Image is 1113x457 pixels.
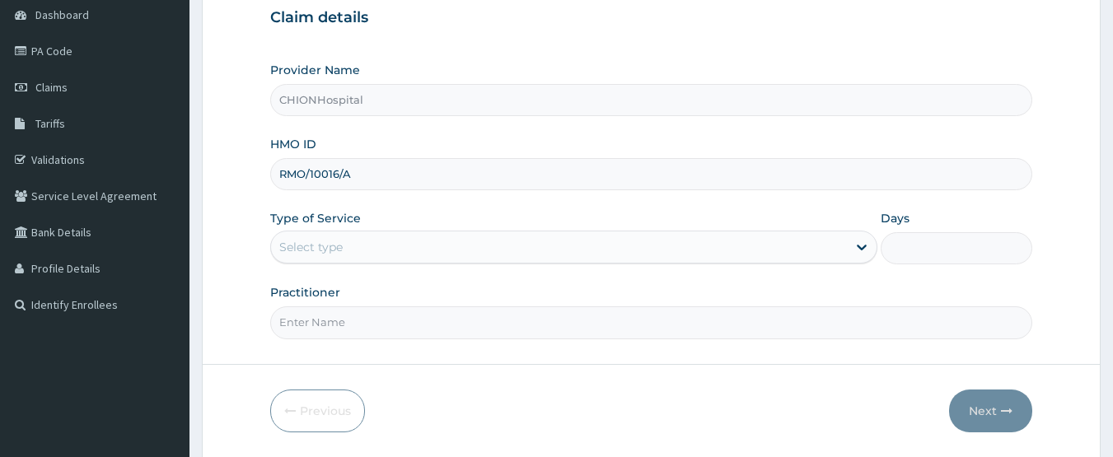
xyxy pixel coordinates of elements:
[270,210,361,226] label: Type of Service
[270,284,340,301] label: Practitioner
[270,62,360,78] label: Provider Name
[949,389,1032,432] button: Next
[270,9,1033,27] h3: Claim details
[35,80,68,95] span: Claims
[279,239,343,255] div: Select type
[35,7,89,22] span: Dashboard
[270,306,1033,338] input: Enter Name
[881,210,910,226] label: Days
[270,158,1033,190] input: Enter HMO ID
[35,116,65,131] span: Tariffs
[270,136,316,152] label: HMO ID
[270,389,365,432] button: Previous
